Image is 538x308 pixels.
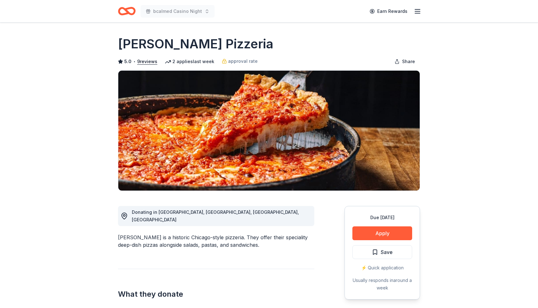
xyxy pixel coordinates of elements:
img: Image for Lou Malnati's Pizzeria [118,71,420,191]
a: Home [118,4,136,19]
h1: [PERSON_NAME] Pizzeria [118,35,273,53]
button: Save [352,245,412,259]
button: 9reviews [137,58,157,65]
div: [PERSON_NAME] is a historic Chicago-style pizzeria. They offer their speciality deep-dish pizzas ... [118,234,314,249]
div: ⚡️ Quick application [352,264,412,272]
span: Save [381,248,393,256]
h2: What they donate [118,289,314,299]
a: Earn Rewards [366,6,411,17]
span: approval rate [228,57,258,65]
button: bcalmed Casino Night [141,5,215,18]
div: Due [DATE] [352,214,412,221]
button: Share [389,55,420,68]
span: 5.0 [124,58,132,65]
div: 2 applies last week [165,58,214,65]
button: Apply [352,226,412,240]
span: Share [402,58,415,65]
span: Donating in [GEOGRAPHIC_DATA], [GEOGRAPHIC_DATA], [GEOGRAPHIC_DATA], [GEOGRAPHIC_DATA] [132,209,299,222]
a: approval rate [222,57,258,65]
span: bcalmed Casino Night [153,8,202,15]
div: Usually responds in around a week [352,277,412,292]
span: • [133,59,136,64]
